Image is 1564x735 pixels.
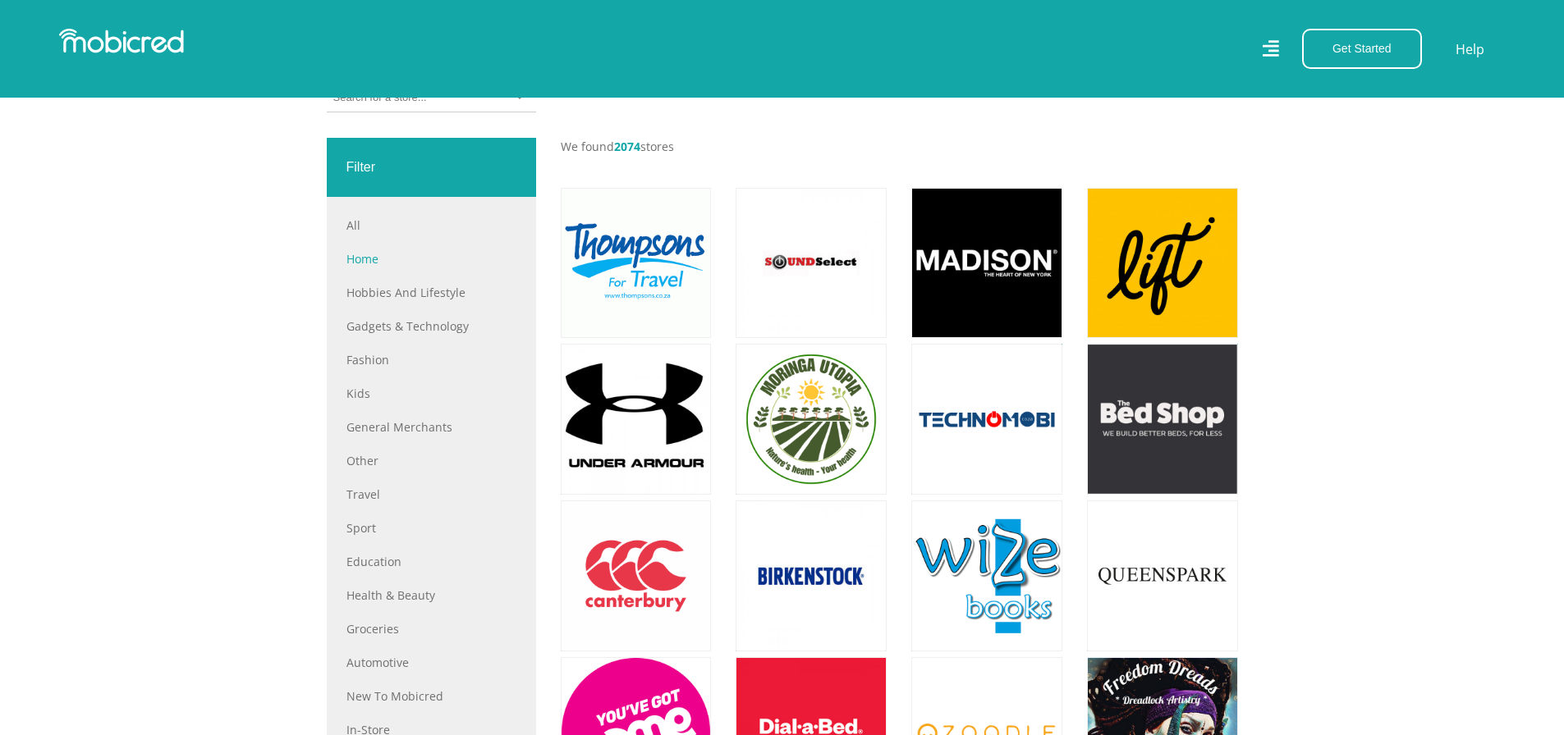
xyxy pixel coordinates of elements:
a: Travel [346,486,516,503]
a: Fashion [346,351,516,368]
a: Health & Beauty [346,587,516,604]
a: Kids [346,385,516,402]
a: Hobbies and Lifestyle [346,284,516,301]
div: Filter [327,138,536,197]
a: General Merchants [346,418,516,436]
a: Automotive [346,654,516,671]
a: Other [346,452,516,469]
a: Sport [346,519,516,536]
a: Gadgets & Technology [346,317,516,335]
a: Home [346,250,516,267]
a: All [346,217,516,234]
a: New to Mobicred [346,687,516,705]
a: Groceries [346,620,516,637]
a: Education [346,553,516,570]
img: Mobicred [59,29,184,53]
span: 2074 [614,139,640,154]
a: Help [1455,39,1485,60]
p: We found stores [561,138,1238,155]
button: Get Started [1302,29,1422,69]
